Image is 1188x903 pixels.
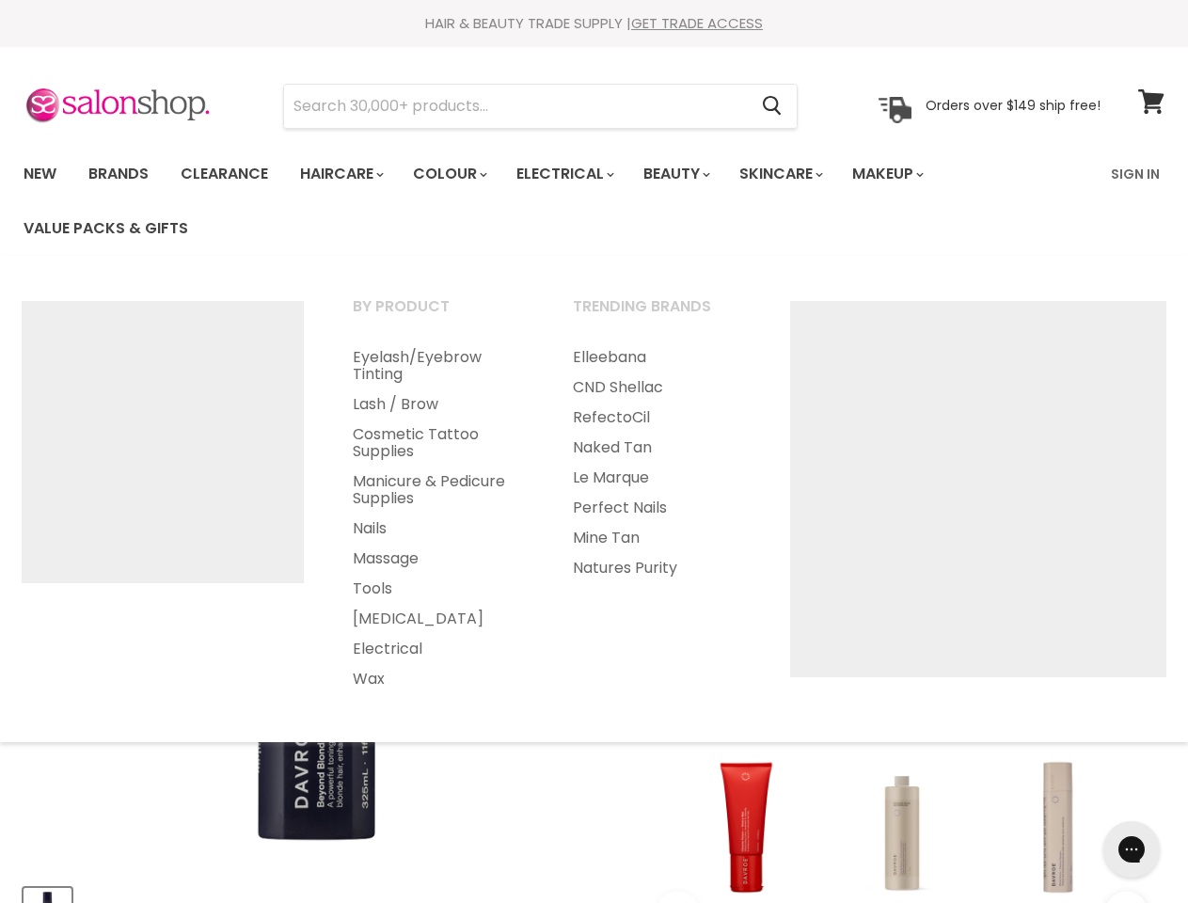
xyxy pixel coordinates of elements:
[329,514,546,544] a: Nails
[329,292,546,339] a: By Product
[549,372,766,403] a: CND Shellac
[329,574,546,604] a: Tools
[1100,154,1171,194] a: Sign In
[549,292,766,339] a: Trending Brands
[9,147,1100,256] ul: Main menu
[549,342,766,372] a: Elleebana
[399,154,499,194] a: Colour
[9,154,71,194] a: New
[329,634,546,664] a: Electrical
[549,523,766,553] a: Mine Tan
[9,209,202,248] a: Value Packs & Gifts
[502,154,626,194] a: Electrical
[286,154,395,194] a: Haircare
[549,553,766,583] a: Natures Purity
[926,97,1101,114] p: Orders over $149 ship free!
[284,85,747,128] input: Search
[329,544,546,574] a: Massage
[329,342,546,694] ul: Main menu
[747,85,797,128] button: Search
[74,154,163,194] a: Brands
[329,420,546,467] a: Cosmetic Tattoo Supplies
[329,389,546,420] a: Lash / Brow
[549,342,766,583] ul: Main menu
[631,13,763,33] a: GET TRADE ACCESS
[549,403,766,433] a: RefectoCil
[629,154,721,194] a: Beauty
[329,664,546,694] a: Wax
[283,84,798,129] form: Product
[166,154,282,194] a: Clearance
[725,154,834,194] a: Skincare
[549,433,766,463] a: Naked Tan
[549,463,766,493] a: Le Marque
[329,467,546,514] a: Manicure & Pedicure Supplies
[838,154,935,194] a: Makeup
[1094,815,1169,884] iframe: Gorgias live chat messenger
[329,604,546,634] a: [MEDICAL_DATA]
[549,493,766,523] a: Perfect Nails
[329,342,546,389] a: Eyelash/Eyebrow Tinting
